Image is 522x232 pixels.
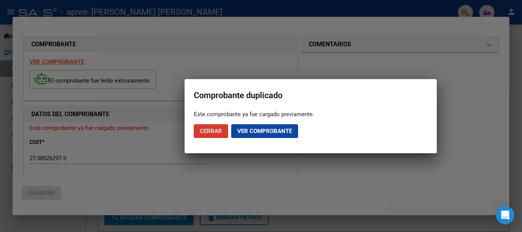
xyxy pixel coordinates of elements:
button: Cerrar [194,124,228,138]
span: Cerrar [200,128,222,135]
button: Ver comprobante [231,124,298,138]
div: Este comprobante ya fue cargado previamente. [194,110,428,118]
div: Open Intercom Messenger [496,206,514,224]
h2: Comprobante duplicado [194,88,428,103]
span: Ver comprobante [237,128,292,135]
